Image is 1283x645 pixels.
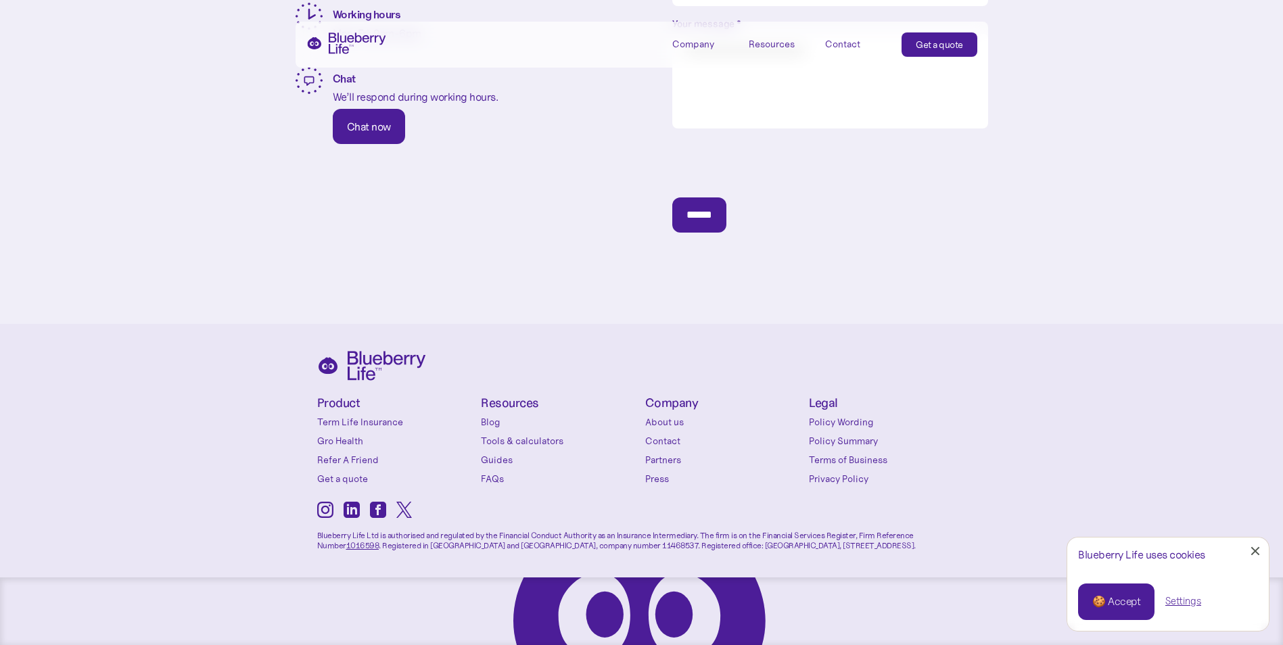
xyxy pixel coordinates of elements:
[749,32,810,55] div: Resources
[749,39,795,50] div: Resources
[481,453,638,467] a: Guides
[672,18,741,30] strong: Your message *
[1078,548,1258,561] div: Blueberry Life uses cookies
[333,109,405,144] a: Chat now
[645,472,803,485] a: Press
[645,415,803,429] a: About us
[645,434,803,448] a: Contact
[333,72,356,85] strong: Chat
[347,120,391,133] div: Chat now
[481,434,638,448] a: Tools & calculators
[809,415,966,429] a: Policy Wording
[916,38,963,51] div: Get a quote
[809,397,966,410] h4: Legal
[1242,537,1269,565] a: Close Cookie Popup
[481,472,638,485] a: FAQs
[1165,594,1201,608] a: Settings
[645,397,803,410] h4: Company
[1092,594,1140,609] div: 🍪 Accept
[317,521,966,550] p: Blueberry Life Ltd is authorised and regulated by the Financial Conduct Authority as an Insurance...
[333,7,401,21] strong: Working hours
[809,472,966,485] a: Privacy Policy
[1078,583,1154,620] a: 🍪 Accept
[481,397,638,410] h4: Resources
[1255,551,1256,552] div: Close Cookie Popup
[317,397,475,410] h4: Product
[672,39,714,50] div: Company
[825,39,860,50] div: Contact
[333,91,498,103] p: We’ll respond during working hours.
[672,139,878,192] iframe: reCAPTCHA
[317,472,475,485] a: Get a quote
[481,415,638,429] a: Blog
[645,453,803,467] a: Partners
[346,540,379,550] a: 1016598
[672,32,733,55] div: Company
[317,434,475,448] a: Gro Health
[825,32,886,55] a: Contact
[809,453,966,467] a: Terms of Business
[809,434,966,448] a: Policy Summary
[317,453,475,467] a: Refer A Friend
[902,32,977,57] a: Get a quote
[317,415,475,429] a: Term Life Insurance
[306,32,386,54] a: home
